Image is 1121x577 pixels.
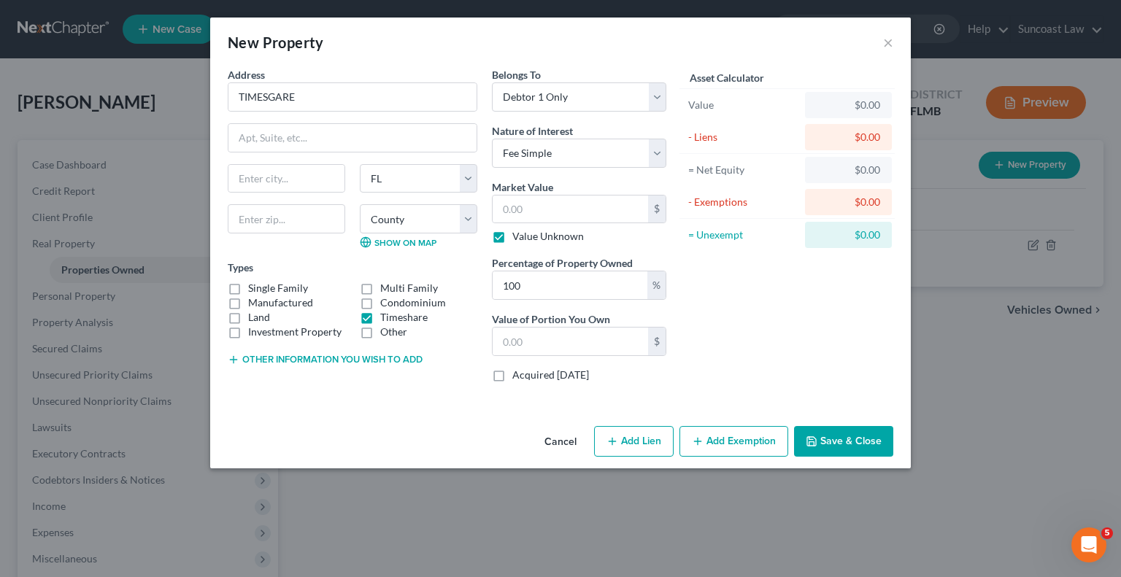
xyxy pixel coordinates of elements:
[1101,527,1113,539] span: 5
[512,368,589,382] label: Acquired [DATE]
[690,70,764,85] label: Asset Calculator
[647,271,666,299] div: %
[493,328,648,355] input: 0.00
[493,271,647,299] input: 0.00
[228,204,345,233] input: Enter zip...
[360,236,436,248] a: Show on Map
[794,426,893,457] button: Save & Close
[380,310,428,325] label: Timeshare
[688,163,798,177] div: = Net Equity
[817,130,880,144] div: $0.00
[648,195,666,223] div: $
[817,228,880,242] div: $0.00
[492,123,573,139] label: Nature of Interest
[228,354,423,365] button: Other information you wish to add
[817,98,880,112] div: $0.00
[380,325,407,339] label: Other
[688,195,798,209] div: - Exemptions
[228,32,324,53] div: New Property
[228,165,344,193] input: Enter city...
[228,83,477,111] input: Enter address...
[679,426,788,457] button: Add Exemption
[380,295,446,310] label: Condominium
[492,311,610,327] label: Value of Portion You Own
[492,179,553,195] label: Market Value
[493,195,648,223] input: 0.00
[512,229,584,244] label: Value Unknown
[228,69,265,81] span: Address
[248,325,342,339] label: Investment Property
[688,228,798,242] div: = Unexempt
[594,426,674,457] button: Add Lien
[817,195,880,209] div: $0.00
[248,310,270,325] label: Land
[248,281,308,295] label: Single Family
[492,255,633,271] label: Percentage of Property Owned
[688,130,798,144] div: - Liens
[492,69,541,81] span: Belongs To
[380,281,438,295] label: Multi Family
[248,295,313,310] label: Manufactured
[228,124,477,152] input: Apt, Suite, etc...
[228,260,253,275] label: Types
[688,98,798,112] div: Value
[817,163,880,177] div: $0.00
[883,34,893,51] button: ×
[1071,527,1106,562] iframe: Intercom live chat
[533,427,588,457] button: Cancel
[648,328,666,355] div: $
